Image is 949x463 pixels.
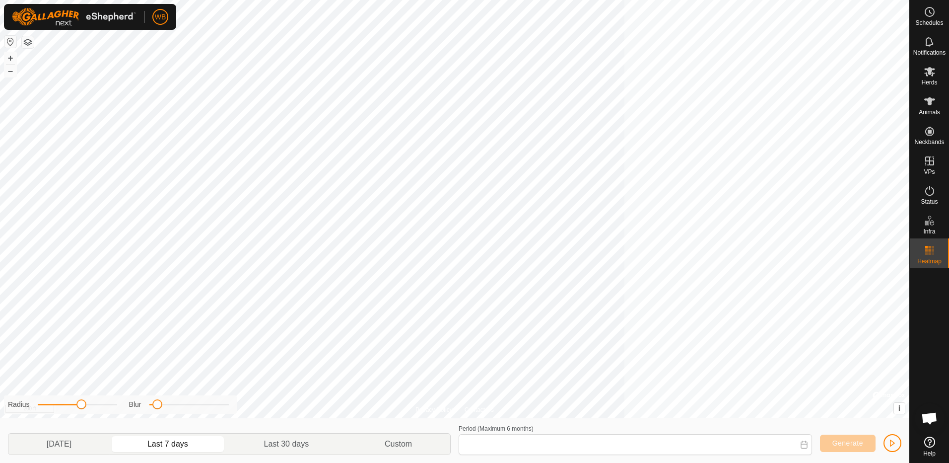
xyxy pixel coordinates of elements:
span: Status [921,199,938,205]
span: Heatmap [917,258,942,264]
div: Open chat [915,403,945,433]
a: Help [910,433,949,461]
span: Animals [919,109,940,115]
span: i [898,404,900,412]
span: Notifications [913,50,946,56]
span: Infra [923,229,935,234]
span: VPs [924,169,935,175]
span: Last 30 days [264,438,309,450]
button: Reset Map [4,36,16,48]
a: Contact Us [465,405,494,414]
span: WB [155,12,166,22]
span: Last 7 days [147,438,188,450]
span: Help [923,451,936,457]
span: Custom [385,438,412,450]
button: i [894,403,905,414]
button: Map Layers [22,36,34,48]
button: Generate [820,435,876,452]
label: Radius [8,399,30,410]
a: Privacy Policy [415,405,453,414]
img: Gallagher Logo [12,8,136,26]
span: Herds [921,79,937,85]
button: + [4,52,16,64]
label: Period (Maximum 6 months) [459,425,534,432]
span: Neckbands [914,139,944,145]
span: Schedules [915,20,943,26]
label: Blur [129,399,141,410]
span: Generate [832,439,863,447]
span: [DATE] [47,438,71,450]
button: – [4,65,16,77]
